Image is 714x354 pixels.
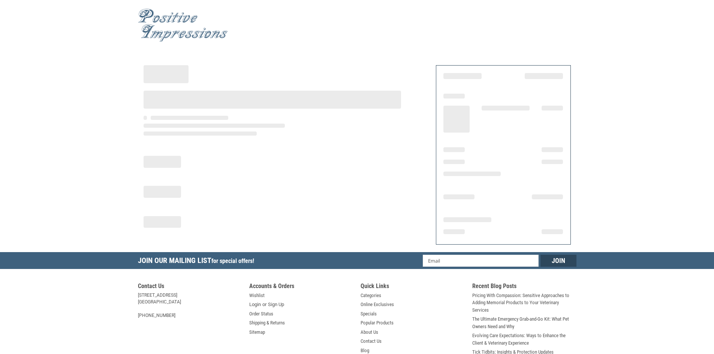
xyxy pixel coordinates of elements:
a: Categories [361,292,381,299]
a: Shipping & Returns [249,319,285,327]
a: Sitemap [249,329,265,336]
a: Contact Us [361,338,382,345]
h5: Join Our Mailing List [138,252,258,271]
span: for special offers! [211,257,254,264]
a: Order Status [249,310,273,318]
a: Login [249,301,261,308]
a: The Ultimate Emergency Grab-and-Go Kit: What Pet Owners Need and Why [472,315,576,330]
a: Pricing With Compassion: Sensitive Approaches to Adding Memorial Products to Your Veterinary Serv... [472,292,576,314]
a: About Us [361,329,378,336]
input: Email [423,255,539,267]
a: Popular Products [361,319,394,327]
span: or [258,301,271,308]
img: Positive Impressions [138,9,228,42]
a: Wishlist [249,292,265,299]
a: Online Exclusives [361,301,394,308]
a: Sign Up [268,301,284,308]
address: [STREET_ADDRESS] [GEOGRAPHIC_DATA] [PHONE_NUMBER] [138,292,242,319]
a: Evolving Care Expectations: Ways to Enhance the Client & Veterinary Experience [472,332,576,347]
input: Join [540,255,576,267]
a: Specials [361,310,377,318]
h5: Recent Blog Posts [472,282,576,292]
h5: Accounts & Orders [249,282,353,292]
h5: Contact Us [138,282,242,292]
h5: Quick Links [361,282,465,292]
